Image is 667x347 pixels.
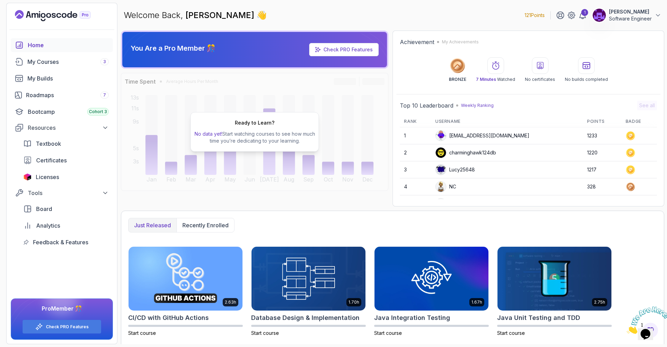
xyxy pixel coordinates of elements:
[323,46,373,52] a: Check PRO Features
[583,144,621,161] td: 1220
[583,178,621,195] td: 328
[442,39,479,45] p: My Achievements
[128,330,156,336] span: Start course
[22,320,101,334] button: Check PRO Features
[581,9,588,16] div: 1
[11,38,113,52] a: home
[400,127,431,144] td: 1
[11,187,113,199] button: Tools
[461,103,494,108] p: Weekly Ranking
[436,147,446,158] img: user profile image
[11,55,113,69] a: courses
[374,246,489,337] a: Java Integration Testing card1.67hJava Integration TestingStart course
[128,246,243,337] a: CI/CD with GitHub Actions card2.63hCI/CD with GitHub ActionsStart course
[251,313,360,323] h2: Database Design & Implementation
[400,144,431,161] td: 2
[15,10,107,21] a: Landing page
[36,205,52,213] span: Board
[36,139,61,148] span: Textbook
[193,130,316,144] p: Start watching courses to see how much time you’re dedicating to your learning.
[431,116,583,127] th: Username
[578,11,587,19] a: 1
[435,130,529,141] div: [EMAIL_ADDRESS][DOMAIN_NAME]
[251,246,366,337] a: Database Design & Implementation card1.70hDatabase Design & ImplementationStart course
[103,59,106,65] span: 3
[134,221,171,229] p: Just released
[525,77,555,82] p: No certificates
[476,77,496,82] span: 7 Minutes
[583,161,621,178] td: 1217
[28,189,109,197] div: Tools
[436,164,446,175] img: default monster avatar
[252,247,365,311] img: Database Design & Implementation card
[36,156,67,164] span: Certificates
[89,109,107,115] span: Cohort 3
[400,195,431,212] td: 5
[195,131,222,137] span: No data yet!
[565,77,608,82] p: No builds completed
[182,221,229,229] p: Recently enrolled
[11,105,113,119] a: bootcamp
[28,108,109,116] div: Bootcamp
[19,235,113,249] a: feedback
[235,119,274,126] h2: Ready to Learn?
[19,170,113,184] a: licenses
[435,181,456,192] div: NC
[435,198,480,209] div: asifahmedjesi
[27,74,109,83] div: My Builds
[27,58,109,66] div: My Courses
[593,9,606,22] img: user profile image
[436,198,446,209] img: user profile image
[19,219,113,232] a: analytics
[46,324,89,330] a: Check PRO Features
[435,147,496,158] div: charminghawk124db
[583,195,621,212] td: 260
[435,164,475,175] div: Lucy25648
[592,8,661,22] button: user profile image[PERSON_NAME]Software Engineer
[621,116,657,127] th: Badge
[176,218,234,232] button: Recently enrolled
[609,8,652,15] p: [PERSON_NAME]
[476,77,515,82] p: Watched
[400,116,431,127] th: Rank
[256,10,267,21] span: 👋
[103,92,106,98] span: 7
[128,313,209,323] h2: CI/CD with GitHub Actions
[400,178,431,195] td: 4
[436,181,446,192] img: user profile image
[497,313,580,323] h2: Java Unit Testing and TDD
[3,3,46,30] img: Chat attention grabber
[525,12,545,19] p: 121 Points
[131,43,215,53] p: You Are a Pro Member 🎊
[23,173,32,180] img: jetbrains icon
[11,88,113,102] a: roadmaps
[594,299,605,305] p: 2.75h
[400,101,453,110] h2: Top 10 Leaderboard
[497,247,611,311] img: Java Unit Testing and TDD card
[449,77,466,82] p: BRONZE
[26,91,109,99] div: Roadmaps
[11,71,113,85] a: builds
[129,247,242,311] img: CI/CD with GitHub Actions card
[374,330,402,336] span: Start course
[400,161,431,178] td: 3
[497,330,525,336] span: Start course
[33,238,88,246] span: Feedback & Features
[186,10,256,20] span: [PERSON_NAME]
[3,3,6,9] span: 1
[436,130,446,141] img: default monster avatar
[583,116,621,127] th: Points
[348,299,359,305] p: 1.70h
[19,137,113,151] a: textbook
[19,202,113,216] a: board
[19,153,113,167] a: certificates
[624,304,667,337] iframe: chat widget
[471,299,482,305] p: 1.67h
[497,246,612,337] a: Java Unit Testing and TDD card2.75hJava Unit Testing and TDDStart course
[374,313,450,323] h2: Java Integration Testing
[637,101,657,110] button: See all
[374,247,488,311] img: Java Integration Testing card
[28,41,109,49] div: Home
[36,221,60,230] span: Analytics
